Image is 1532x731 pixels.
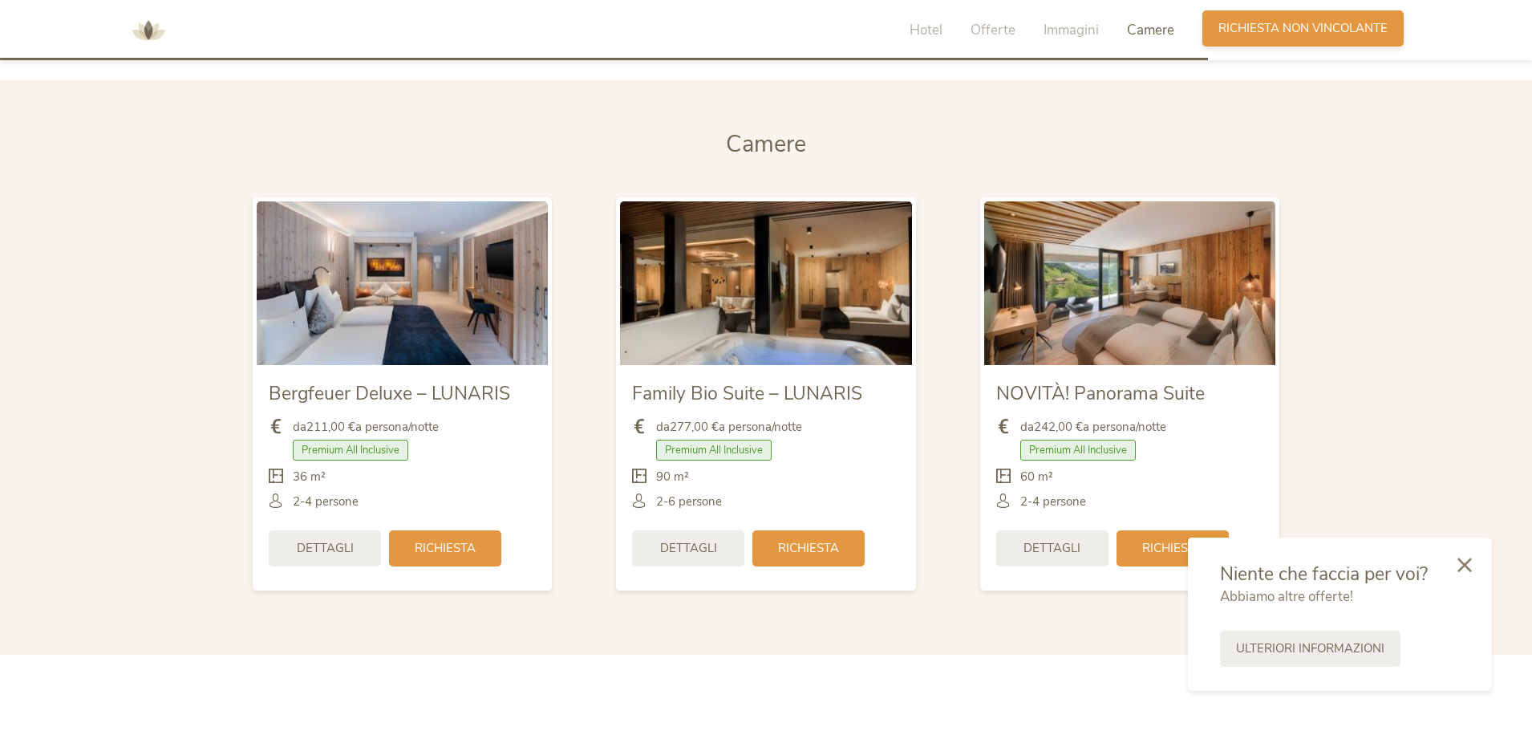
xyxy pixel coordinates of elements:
[996,381,1205,406] span: NOVITÀ! Panorama Suite
[971,21,1015,39] span: Offerte
[632,381,862,406] span: Family Bio Suite – LUNARIS
[1142,540,1203,557] span: Richiesta
[1020,440,1136,461] span: Premium All Inclusive
[660,540,717,557] span: Dettagli
[1220,631,1400,667] a: Ulteriori informazioni
[1218,20,1388,37] span: Richiesta non vincolante
[257,201,548,365] img: Bergfeuer Deluxe – LUNARIS
[269,381,510,406] span: Bergfeuer Deluxe – LUNARIS
[297,540,354,557] span: Dettagli
[620,201,911,365] img: Family Bio Suite – LUNARIS
[656,493,722,510] span: 2-6 persone
[293,469,326,485] span: 36 m²
[670,419,719,435] b: 277,00 €
[415,540,476,557] span: Richiesta
[1220,587,1353,606] span: Abbiamo altre offerte!
[1236,640,1384,657] span: Ulteriori informazioni
[293,419,439,436] span: da a persona/notte
[1020,493,1086,510] span: 2-4 persone
[656,419,802,436] span: da a persona/notte
[1020,419,1166,436] span: da a persona/notte
[293,493,359,510] span: 2-4 persone
[726,128,806,160] span: Camere
[778,540,839,557] span: Richiesta
[124,6,172,55] img: AMONTI & LUNARIS Wellnessresort
[1034,419,1083,435] b: 242,00 €
[1044,21,1099,39] span: Immagini
[656,469,689,485] span: 90 m²
[124,24,172,35] a: AMONTI & LUNARIS Wellnessresort
[984,201,1275,365] img: NOVITÀ! Panorama Suite
[293,440,408,461] span: Premium All Inclusive
[656,440,772,461] span: Premium All Inclusive
[1220,562,1428,587] span: Niente che faccia per voi?
[1023,540,1080,557] span: Dettagli
[1020,469,1053,485] span: 60 m²
[910,21,942,39] span: Hotel
[1127,21,1174,39] span: Camere
[306,419,355,435] b: 211,00 €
